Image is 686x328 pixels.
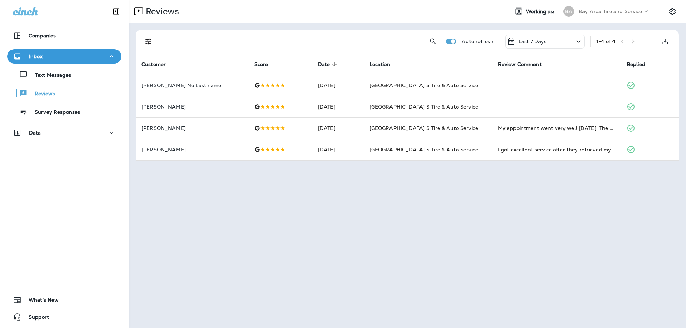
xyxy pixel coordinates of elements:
[21,297,59,306] span: What's New
[312,96,364,117] td: [DATE]
[141,61,166,67] span: Customer
[596,39,615,44] div: 1 - 4 of 4
[658,34,672,49] button: Export as CSV
[498,146,615,153] div: I got excellent service after they retrieved my car keys. Thanks somuch!
[369,82,478,89] span: [GEOGRAPHIC_DATA] S Tire & Auto Service
[563,6,574,17] div: BA
[627,61,655,67] span: Replied
[369,61,399,67] span: Location
[312,139,364,160] td: [DATE]
[312,117,364,139] td: [DATE]
[7,29,121,43] button: Companies
[141,61,175,67] span: Customer
[318,61,339,67] span: Date
[7,104,121,119] button: Survey Responses
[7,86,121,101] button: Reviews
[369,146,478,153] span: [GEOGRAPHIC_DATA] S Tire & Auto Service
[369,61,390,67] span: Location
[106,4,126,19] button: Collapse Sidebar
[29,130,41,136] p: Data
[254,61,278,67] span: Score
[7,126,121,140] button: Data
[369,104,478,110] span: [GEOGRAPHIC_DATA] S Tire & Auto Service
[7,310,121,324] button: Support
[498,125,615,132] div: My appointment went very well today. The service was started promptly and finished in a very reas...
[28,91,55,97] p: Reviews
[312,75,364,96] td: [DATE]
[462,39,493,44] p: Auto refresh
[666,5,679,18] button: Settings
[498,61,542,67] span: Review Comment
[369,125,478,131] span: [GEOGRAPHIC_DATA] S Tire & Auto Service
[141,125,243,131] p: [PERSON_NAME]
[141,34,156,49] button: Filters
[143,6,179,17] p: Reviews
[28,109,80,116] p: Survey Responses
[318,61,330,67] span: Date
[498,61,551,67] span: Review Comment
[627,61,645,67] span: Replied
[21,314,49,323] span: Support
[518,39,547,44] p: Last 7 Days
[7,49,121,64] button: Inbox
[526,9,556,15] span: Working as:
[254,61,268,67] span: Score
[7,293,121,307] button: What's New
[141,104,243,110] p: [PERSON_NAME]
[29,33,56,39] p: Companies
[7,67,121,82] button: Text Messages
[578,9,642,14] p: Bay Area Tire and Service
[141,82,243,88] p: [PERSON_NAME] No Last name
[28,72,71,79] p: Text Messages
[141,147,243,152] p: [PERSON_NAME]
[426,34,440,49] button: Search Reviews
[29,54,43,59] p: Inbox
